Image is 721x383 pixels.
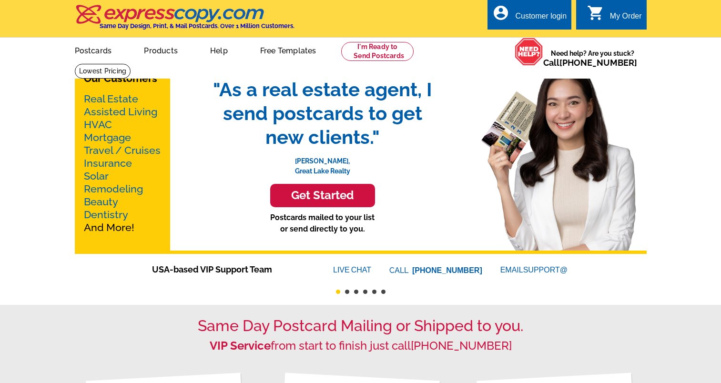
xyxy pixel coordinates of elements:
font: LIVE [333,264,351,276]
a: Assisted Living [84,106,157,118]
span: USA-based VIP Support Team [152,263,305,276]
p: [PERSON_NAME], Great Lake Realty [203,149,442,176]
a: Insurance [84,157,132,169]
h2: from start to finish just call [75,339,647,353]
p: Postcards mailed to your list or send directly to you. [203,212,442,235]
a: [PHONE_NUMBER] [411,339,512,353]
span: Need help? Are you stuck? [543,49,642,68]
a: Free Templates [245,39,332,61]
a: LIVECHAT [333,266,371,274]
h4: Same Day Design, Print, & Mail Postcards. Over 1 Million Customers. [100,22,294,30]
h1: Same Day Postcard Mailing or Shipped to you. [75,317,647,335]
img: help [515,38,543,66]
p: And More! [84,92,161,234]
a: Solar [84,170,109,182]
a: Real Estate [84,93,138,105]
button: 2 of 6 [345,290,349,294]
div: Customer login [515,12,567,25]
a: Get Started [203,184,442,207]
button: 3 of 6 [354,290,358,294]
strong: VIP Service [210,339,271,353]
button: 1 of 6 [336,290,340,294]
span: "As a real estate agent, I send postcards to get new clients." [203,78,442,149]
a: Help [195,39,243,61]
button: 4 of 6 [363,290,367,294]
font: SUPPORT@ [523,264,569,276]
div: My Order [610,12,642,25]
h3: Get Started [282,189,363,202]
a: Travel / Cruises [84,144,161,156]
i: shopping_cart [587,4,604,21]
button: 5 of 6 [372,290,376,294]
span: Call [543,58,637,68]
a: account_circle Customer login [492,10,567,22]
a: Products [129,39,193,61]
a: [PHONE_NUMBER] [559,58,637,68]
a: shopping_cart My Order [587,10,642,22]
a: Dentistry [84,209,128,221]
a: HVAC [84,119,112,131]
a: Beauty [84,196,118,208]
a: EMAILSUPPORT@ [500,266,569,274]
font: CALL [389,265,410,276]
i: account_circle [492,4,509,21]
a: Postcards [60,39,127,61]
a: [PHONE_NUMBER] [412,266,482,274]
a: Mortgage [84,131,131,143]
button: 6 of 6 [381,290,386,294]
a: Same Day Design, Print, & Mail Postcards. Over 1 Million Customers. [75,11,294,30]
a: Remodeling [84,183,143,195]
